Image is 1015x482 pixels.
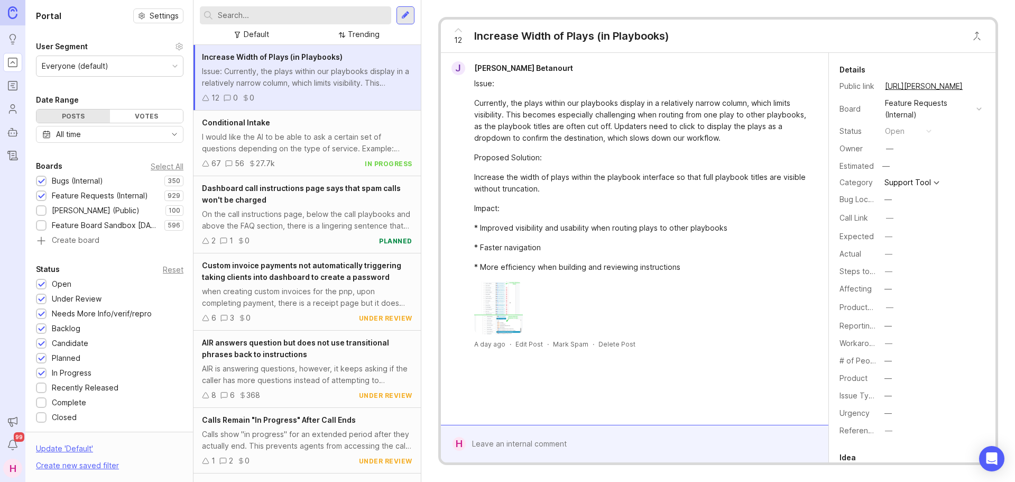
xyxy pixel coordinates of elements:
div: Candidate [52,338,88,349]
div: Feature Requests (Internal) [52,190,148,202]
div: Currently, the plays within our playbooks display in a relatively narrow column, which limits vis... [474,97,807,144]
div: — [886,212,893,224]
div: [PERSON_NAME] (Public) [52,205,140,216]
a: Autopilot [3,123,22,142]
div: Update ' Default ' [36,443,93,460]
img: https://canny-assets.io/images/640f4516fe6e0839472006905d9a32e8.png [474,281,523,334]
div: Support Tool [884,179,931,186]
div: Needs More Info/verif/repro [52,308,152,320]
div: — [879,159,893,173]
a: Settings [133,8,183,23]
span: Dashboard call instructions page says that spam calls won't be charged [202,184,401,204]
div: Open [52,278,71,290]
label: Workaround [839,339,882,348]
button: Steps to Reproduce [882,265,896,278]
div: 1 [229,235,233,247]
div: 56 [235,158,244,169]
div: User Segment [36,40,88,53]
label: # of People Affected [839,356,915,365]
div: Posts [36,110,110,123]
div: Recently Released [52,382,118,394]
div: — [884,283,892,295]
p: 596 [168,221,180,230]
div: On the call instructions page, below the call playbooks and above the FAQ section, there is a lin... [202,208,412,232]
div: 0 [245,455,250,467]
label: Call Link [839,213,868,222]
div: Delete Post [598,340,635,349]
a: Roadmaps [3,76,22,95]
div: Default [244,29,269,40]
div: — [884,390,892,402]
div: — [884,372,892,384]
div: Backlog [52,323,80,334]
div: All time [56,129,81,140]
a: [URL][PERSON_NAME] [882,79,966,93]
div: Under Review [52,293,101,305]
div: Feature Board Sandbox [DATE] [52,220,159,231]
div: Proposed Solution: [474,152,807,163]
div: Details [839,63,865,76]
p: 350 [168,177,180,185]
div: Reset [163,267,183,272]
div: Board [839,103,876,115]
div: H [453,437,466,451]
h1: Portal [36,10,61,22]
div: under review [359,457,412,466]
span: Calls Remain "In Progress" After Call Ends [202,415,356,424]
div: — [885,248,892,260]
div: · [547,340,549,349]
div: 67 [211,158,221,169]
div: — [884,194,892,205]
label: Urgency [839,408,870,417]
label: Reporting Team [839,321,896,330]
a: J[PERSON_NAME] Betanourt [445,61,582,75]
button: Notifications [3,435,22,454]
div: — [884,355,892,367]
div: Estimated [839,162,874,170]
div: 27.7k [256,158,275,169]
a: AIR answers question but does not use transitional phrases back to instructionsAIR is answering q... [193,331,421,408]
span: AIR answers question but does not use transitional phrases back to instructions [202,338,389,359]
label: Bug Location [839,195,885,204]
div: Select All [151,163,183,169]
span: Settings [150,11,179,21]
div: · [593,340,594,349]
svg: toggle icon [166,130,183,139]
div: AIR is answering questions, however, it keeps asking if the caller has more questions instead of ... [202,363,412,386]
div: Open Intercom Messenger [979,446,1004,471]
input: Search... [218,10,387,21]
div: I would like the AI to be able to ask a certain set of questions depending on the type of service... [202,131,412,154]
button: Reference(s) [882,424,896,438]
div: 8 [211,389,216,401]
div: Feature Requests (Internal) [885,97,972,121]
div: Edit Post [515,340,543,349]
label: Product [839,374,868,383]
a: Portal [3,53,22,72]
div: 1 [211,455,215,467]
label: Steps to Reproduce [839,267,911,276]
label: Actual [839,249,861,258]
div: Closed [52,412,77,423]
div: 3 [230,312,234,324]
div: when creating custom invoices for the pnp, upon completing payment, there is a receipt page but i... [202,286,412,309]
button: Announcements [3,412,22,431]
div: 0 [250,92,254,104]
div: 12 [211,92,219,104]
div: Owner [839,143,876,154]
div: — [886,302,893,313]
label: Expected [839,232,874,241]
a: Conditional IntakeI would like the AI to be able to ask a certain set of questions depending on t... [193,111,421,176]
div: * Improved visibility and usability when routing plays to other playbooks [474,222,807,234]
button: Workaround [882,337,896,350]
div: Votes [110,110,183,123]
div: Create new saved filter [36,460,119,471]
div: planned [379,237,412,245]
div: — [884,407,892,419]
div: 0 [233,92,238,104]
label: Reference(s) [839,426,887,435]
div: Status [839,125,876,137]
div: — [885,425,892,436]
div: Category [839,177,876,188]
button: Mark Spam [553,340,588,349]
div: H [3,459,22,478]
